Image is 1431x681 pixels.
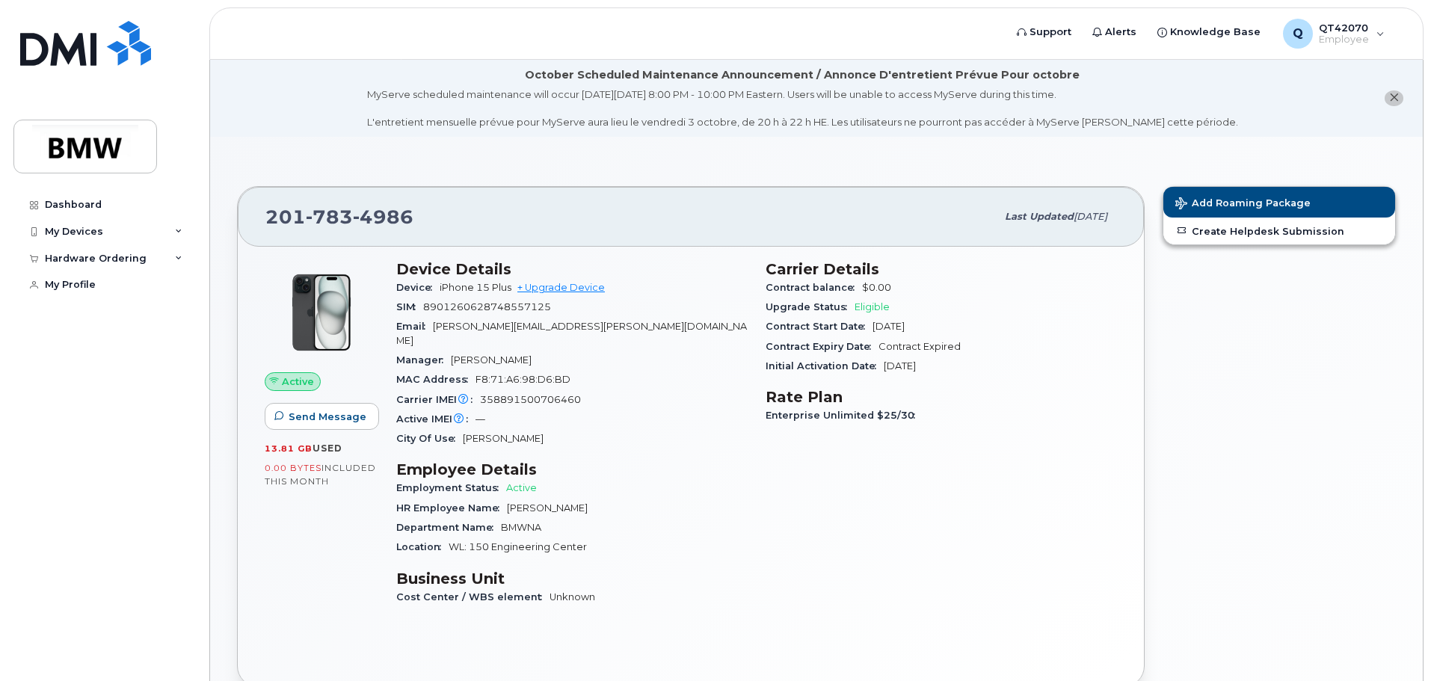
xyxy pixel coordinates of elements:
[396,282,440,293] span: Device
[396,374,476,385] span: MAC Address
[353,206,413,228] span: 4986
[265,463,321,473] span: 0.00 Bytes
[423,301,551,312] span: 8901260628748557125
[1074,211,1107,222] span: [DATE]
[396,541,449,552] span: Location
[855,301,890,312] span: Eligible
[265,462,376,487] span: included this month
[1163,187,1395,218] button: Add Roaming Package
[1175,197,1311,212] span: Add Roaming Package
[306,206,353,228] span: 783
[766,282,862,293] span: Contract balance
[265,443,313,454] span: 13.81 GB
[396,394,480,405] span: Carrier IMEI
[766,260,1117,278] h3: Carrier Details
[766,410,923,421] span: Enterprise Unlimited $25/30
[501,522,541,533] span: BMWNA
[873,321,905,332] span: [DATE]
[396,260,748,278] h3: Device Details
[507,502,588,514] span: [PERSON_NAME]
[1366,616,1420,670] iframe: Messenger Launcher
[289,410,366,424] span: Send Message
[396,570,748,588] h3: Business Unit
[550,591,595,603] span: Unknown
[396,354,451,366] span: Manager
[862,282,891,293] span: $0.00
[766,341,878,352] span: Contract Expiry Date
[449,541,587,552] span: WL: 150 Engineering Center
[396,591,550,603] span: Cost Center / WBS element
[463,433,544,444] span: [PERSON_NAME]
[396,301,423,312] span: SIM
[480,394,581,405] span: 358891500706460
[396,321,433,332] span: Email
[766,321,873,332] span: Contract Start Date
[265,206,413,228] span: 201
[476,413,485,425] span: —
[396,433,463,444] span: City Of Use
[265,403,379,430] button: Send Message
[396,482,506,493] span: Employment Status
[766,301,855,312] span: Upgrade Status
[440,282,511,293] span: iPhone 15 Plus
[766,360,884,372] span: Initial Activation Date
[884,360,916,372] span: [DATE]
[396,522,501,533] span: Department Name
[525,67,1080,83] div: October Scheduled Maintenance Announcement / Annonce D'entretient Prévue Pour octobre
[878,341,961,352] span: Contract Expired
[517,282,605,293] a: + Upgrade Device
[313,443,342,454] span: used
[282,375,314,389] span: Active
[396,413,476,425] span: Active IMEI
[396,321,747,345] span: [PERSON_NAME][EMAIL_ADDRESS][PERSON_NAME][DOMAIN_NAME]
[1385,90,1403,106] button: close notification
[506,482,537,493] span: Active
[277,268,366,357] img: iPhone_15_Black.png
[451,354,532,366] span: [PERSON_NAME]
[396,460,748,478] h3: Employee Details
[766,388,1117,406] h3: Rate Plan
[1005,211,1074,222] span: Last updated
[1163,218,1395,244] a: Create Helpdesk Submission
[367,87,1238,129] div: MyServe scheduled maintenance will occur [DATE][DATE] 8:00 PM - 10:00 PM Eastern. Users will be u...
[396,502,507,514] span: HR Employee Name
[476,374,570,385] span: F8:71:A6:98:D6:BD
